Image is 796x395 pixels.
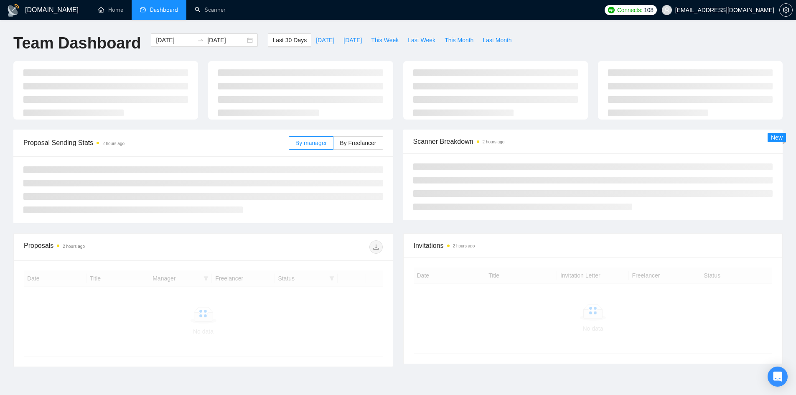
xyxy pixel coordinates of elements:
[7,4,20,17] img: logo
[311,33,339,47] button: [DATE]
[197,37,204,43] span: to
[453,244,475,248] time: 2 hours ago
[24,240,203,254] div: Proposals
[371,36,399,45] span: This Week
[408,36,435,45] span: Last Week
[608,7,615,13] img: upwork-logo.png
[617,5,642,15] span: Connects:
[768,367,788,387] div: Open Intercom Messenger
[63,244,85,249] time: 2 hours ago
[140,7,146,13] span: dashboard
[272,36,307,45] span: Last 30 Days
[414,240,773,251] span: Invitations
[207,36,245,45] input: End date
[316,36,334,45] span: [DATE]
[197,37,204,43] span: swap-right
[445,36,473,45] span: This Month
[779,7,793,13] a: setting
[413,136,773,147] span: Scanner Breakdown
[779,3,793,17] button: setting
[483,36,511,45] span: Last Month
[644,5,653,15] span: 108
[150,6,178,13] span: Dashboard
[366,33,403,47] button: This Week
[343,36,362,45] span: [DATE]
[98,6,123,13] a: homeHome
[440,33,478,47] button: This Month
[403,33,440,47] button: Last Week
[23,138,289,148] span: Proposal Sending Stats
[13,33,141,53] h1: Team Dashboard
[771,134,783,141] span: New
[478,33,516,47] button: Last Month
[156,36,194,45] input: Start date
[483,140,505,144] time: 2 hours ago
[340,140,376,146] span: By Freelancer
[195,6,226,13] a: searchScanner
[295,140,327,146] span: By manager
[339,33,366,47] button: [DATE]
[102,141,125,146] time: 2 hours ago
[664,7,670,13] span: user
[268,33,311,47] button: Last 30 Days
